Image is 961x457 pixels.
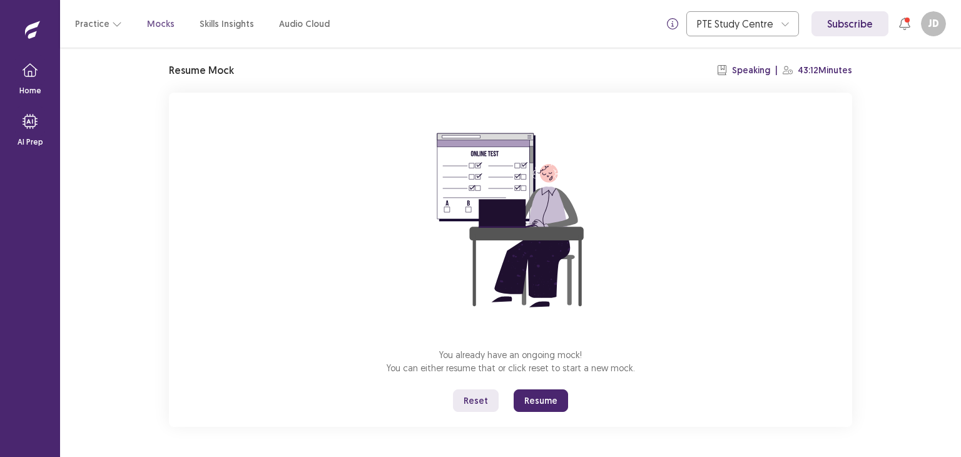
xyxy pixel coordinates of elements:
[514,389,568,412] button: Resume
[811,11,888,36] a: Subscribe
[169,63,234,78] p: Resume Mock
[75,13,122,35] button: Practice
[387,348,635,374] p: You already have an ongoing mock! You can either resume that or click reset to start a new mock.
[775,64,778,77] p: |
[661,13,684,35] button: info
[279,18,330,31] a: Audio Cloud
[697,12,775,36] div: PTE Study Centre
[398,108,623,333] img: attend-mock
[200,18,254,31] a: Skills Insights
[921,11,946,36] button: JD
[18,136,43,148] p: AI Prep
[147,18,175,31] a: Mocks
[453,389,499,412] button: Reset
[798,64,852,77] p: 43:12 Minutes
[19,85,41,96] p: Home
[732,64,770,77] p: Speaking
